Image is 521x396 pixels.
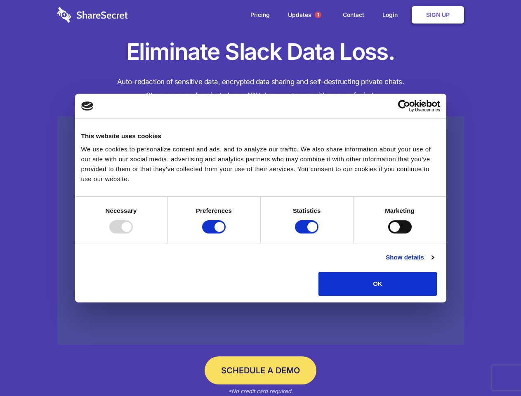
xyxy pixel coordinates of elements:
a: Pricing [242,2,278,28]
strong: Statistics [293,207,321,214]
a: Login [374,2,410,28]
a: Sign Up [412,6,464,24]
h1: Eliminate Slack Data Loss. [57,37,464,67]
a: Wistia video thumbnail [57,116,464,345]
div: We use cookies to personalize content and ads, and to analyze our traffic. We also share informat... [81,144,440,184]
a: Schedule a Demo [205,356,316,384]
div: This website uses cookies [81,131,440,141]
span: 1 [315,12,321,18]
img: logo [81,101,94,111]
button: OK [318,272,437,296]
strong: Marketing [385,207,415,214]
strong: Necessary [106,207,137,214]
img: logo-wordmark-white-trans-d4663122ce5f474addd5e946df7df03e33cb6a1c49d2221995e7729f52c070b2.svg [57,7,128,23]
a: Usercentrics Cookiebot - opens in a new window [368,100,440,112]
h4: Auto-redaction of sensitive data, encrypted data sharing and self-destructing private chats. Shar... [57,75,464,102]
a: Show details [386,252,434,262]
a: Contact [335,2,372,28]
strong: Preferences [196,207,232,214]
em: *No credit card required. [228,388,293,394]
